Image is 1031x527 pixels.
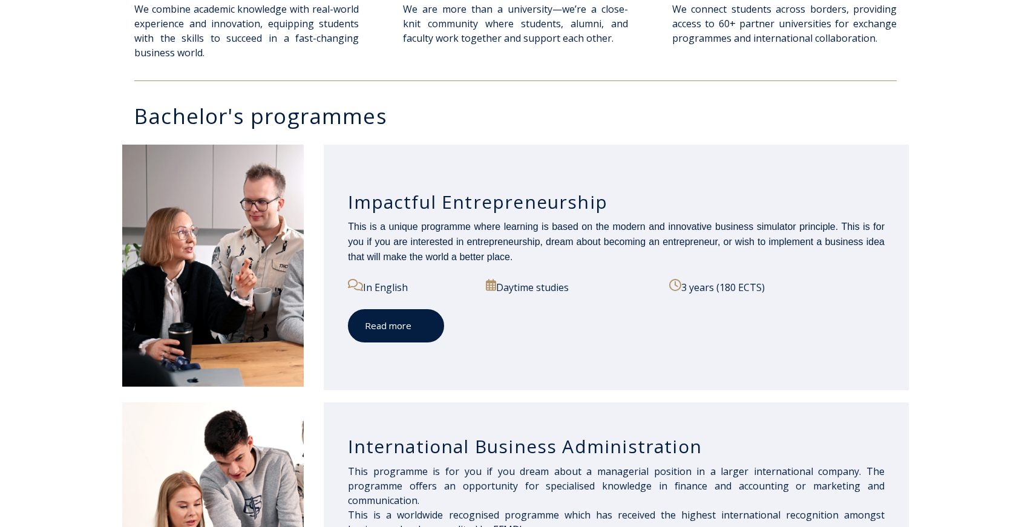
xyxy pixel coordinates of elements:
[122,145,304,387] img: Impactful Entrepreneurship
[348,435,885,458] h3: International Business Administration
[134,2,359,59] span: We combine academic knowledge with real-world experience and innovation, equipping students with ...
[134,105,909,126] h3: Bachelor's programmes
[669,279,885,295] p: 3 years (180 ECTS)
[403,2,627,60] p: We are more than a university—we’re a close-knit community where students, alumni, and faculty wo...
[672,2,897,45] p: We connect students across borders, providing access to 60+ partner universities for exchange pro...
[348,191,885,214] h3: Impactful Entrepreneurship
[486,279,655,295] p: Daytime studies
[348,221,885,262] span: This is a unique programme where learning is based on the modern and innovative business simulato...
[348,309,444,342] a: Read more
[348,279,472,295] p: In English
